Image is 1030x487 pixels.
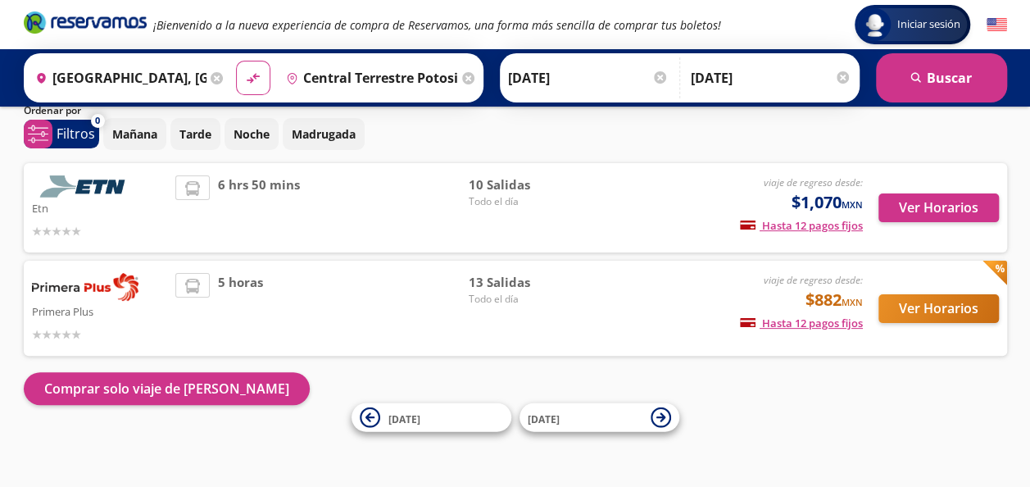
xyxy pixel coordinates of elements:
i: Brand Logo [24,10,147,34]
button: English [987,15,1007,35]
input: Buscar Destino [279,57,458,98]
input: Opcional [691,57,851,98]
button: 0Filtros [24,120,99,148]
em: ¡Bienvenido a la nueva experiencia de compra de Reservamos, una forma más sencilla de comprar tus... [153,17,721,33]
img: Primera Plus [32,273,138,301]
img: Etn [32,175,138,198]
span: 13 Salidas [468,273,583,292]
span: 10 Salidas [468,175,583,194]
span: [DATE] [388,412,420,426]
p: Primera Plus [32,301,168,321]
button: Noche [225,118,279,150]
em: viaje de regreso desde: [764,175,863,189]
p: Etn [32,198,168,217]
p: Filtros [57,124,95,143]
small: MXN [842,198,863,211]
span: [DATE] [528,412,560,426]
button: Madrugada [283,118,365,150]
span: Todo el día [468,292,583,307]
input: Buscar Origen [29,57,207,98]
button: Buscar [876,53,1007,102]
small: MXN [842,296,863,308]
p: Mañana [112,125,157,143]
a: Brand Logo [24,10,147,39]
span: Todo el día [468,194,583,209]
p: Noche [234,125,270,143]
button: Mañana [103,118,166,150]
button: [DATE] [520,403,679,432]
button: Comprar solo viaje de [PERSON_NAME] [24,372,310,405]
span: 5 horas [218,273,263,344]
span: $882 [805,288,863,312]
p: Ordenar por [24,103,81,118]
input: Elegir Fecha [508,57,669,98]
span: $1,070 [792,190,863,215]
span: Iniciar sesión [891,16,967,33]
button: Ver Horarios [878,294,999,323]
span: 0 [95,114,100,128]
button: [DATE] [352,403,511,432]
button: Tarde [170,118,220,150]
span: Hasta 12 pagos fijos [740,218,863,233]
p: Madrugada [292,125,356,143]
p: Tarde [179,125,211,143]
em: viaje de regreso desde: [764,273,863,287]
button: Ver Horarios [878,193,999,222]
span: Hasta 12 pagos fijos [740,316,863,330]
span: 6 hrs 50 mins [218,175,300,240]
